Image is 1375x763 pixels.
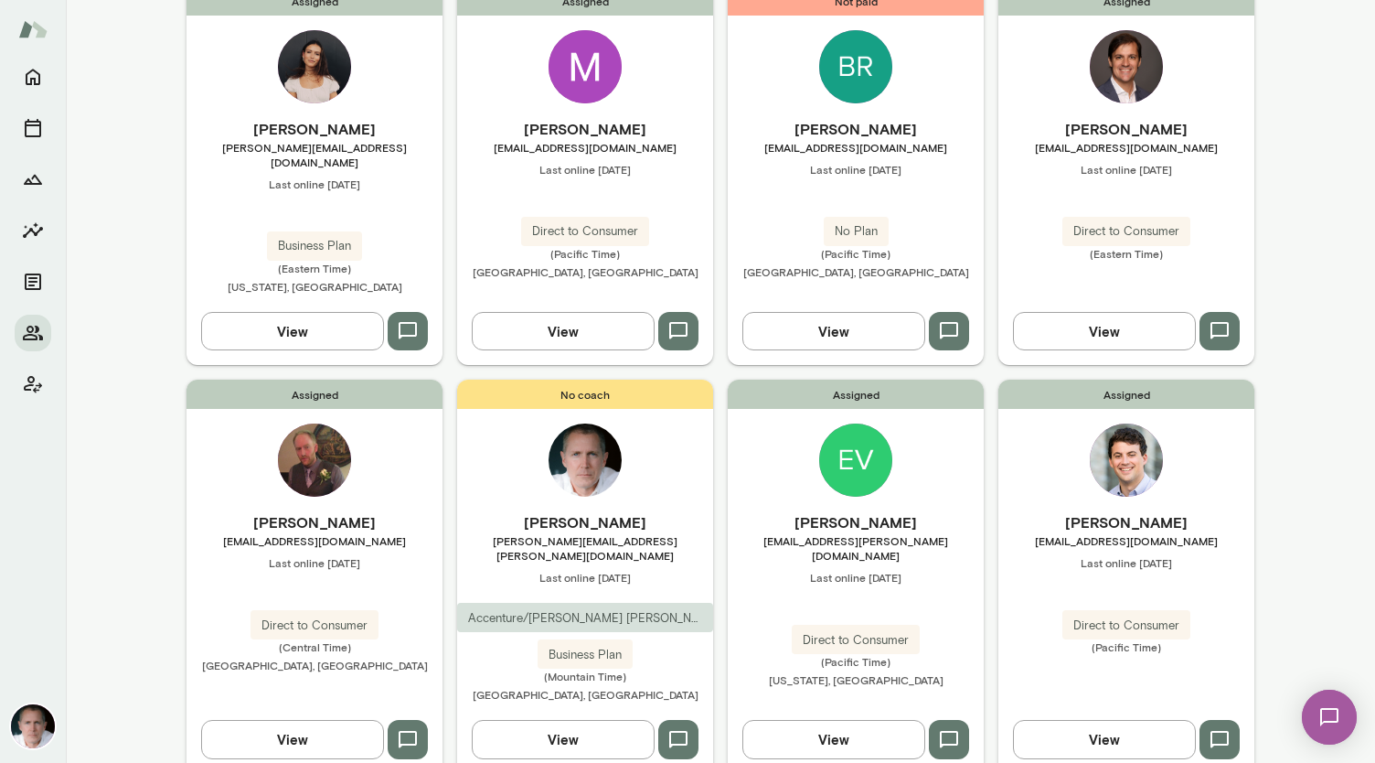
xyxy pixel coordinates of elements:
span: [US_STATE], [GEOGRAPHIC_DATA] [228,280,402,293]
h6: [PERSON_NAME] [728,118,984,140]
img: Jordan Stern [1090,424,1163,497]
span: [EMAIL_ADDRESS][DOMAIN_NAME] [998,533,1254,548]
span: [GEOGRAPHIC_DATA], [GEOGRAPHIC_DATA] [743,265,969,278]
h6: [PERSON_NAME] [187,511,442,533]
span: [PERSON_NAME][EMAIL_ADDRESS][PERSON_NAME][DOMAIN_NAME] [457,533,713,563]
img: Emma Bates [278,30,351,103]
span: (Eastern Time) [998,246,1254,261]
img: Evan Roche [819,424,892,497]
span: Last online [DATE] [187,555,442,570]
img: Mike Lane [549,424,622,497]
span: (Eastern Time) [187,261,442,275]
span: (Pacific Time) [728,246,984,261]
h6: [PERSON_NAME] [728,511,984,533]
span: [EMAIL_ADDRESS][DOMAIN_NAME] [187,533,442,548]
span: [EMAIL_ADDRESS][DOMAIN_NAME] [457,140,713,155]
button: Client app [15,366,51,403]
button: View [742,720,925,758]
span: [GEOGRAPHIC_DATA], [GEOGRAPHIC_DATA] [473,688,698,701]
span: Assigned [998,380,1254,409]
button: Sessions [15,110,51,146]
img: Mento [18,12,48,47]
span: Direct to Consumer [521,222,649,241]
button: Members [15,315,51,351]
button: Growth Plan [15,161,51,198]
span: [EMAIL_ADDRESS][PERSON_NAME][DOMAIN_NAME] [728,533,984,563]
span: Last online [DATE] [728,570,984,585]
span: Direct to Consumer [1062,222,1190,241]
button: Insights [15,212,51,249]
span: [EMAIL_ADDRESS][DOMAIN_NAME] [728,140,984,155]
span: Last online [DATE] [457,162,713,177]
span: Last online [DATE] [998,555,1254,570]
button: View [742,312,925,350]
button: View [472,312,655,350]
span: Business Plan [538,646,633,664]
button: Documents [15,263,51,300]
span: Accenture/[PERSON_NAME] [PERSON_NAME]/Adobe/[PERSON_NAME]/Ticketmaster/Grindr/MedMen [457,609,713,628]
span: Last online [DATE] [998,162,1254,177]
h6: [PERSON_NAME] [998,511,1254,533]
img: Brad Lookabaugh [819,30,892,103]
span: (Pacific Time) [457,246,713,261]
span: Direct to Consumer [1062,617,1190,635]
button: View [1013,312,1196,350]
img: Michael Ulin [549,30,622,103]
img: Mike Lane [11,704,55,748]
span: Direct to Consumer [792,631,920,650]
span: (Pacific Time) [728,654,984,669]
span: Assigned [728,380,984,409]
button: View [1013,720,1196,758]
span: Direct to Consumer [250,617,378,635]
img: Brian Stanley [278,424,351,497]
span: (Mountain Time) [457,669,713,683]
span: (Pacific Time) [998,639,1254,654]
h6: [PERSON_NAME] [187,118,442,140]
span: Last online [DATE] [187,177,442,191]
button: View [201,720,384,758]
span: Last online [DATE] [457,570,713,585]
button: View [472,720,655,758]
span: [PERSON_NAME][EMAIL_ADDRESS][DOMAIN_NAME] [187,140,442,169]
span: No Plan [824,222,889,241]
button: View [201,312,384,350]
span: [GEOGRAPHIC_DATA], [GEOGRAPHIC_DATA] [202,659,428,672]
button: Home [15,59,51,95]
span: [US_STATE], [GEOGRAPHIC_DATA] [769,673,943,686]
span: [EMAIL_ADDRESS][DOMAIN_NAME] [998,140,1254,155]
h6: [PERSON_NAME] [998,118,1254,140]
span: No coach [457,380,713,409]
span: (Central Time) [187,639,442,654]
h6: [PERSON_NAME] [457,118,713,140]
span: Assigned [187,380,442,409]
h6: [PERSON_NAME] [457,511,713,533]
span: Business Plan [267,237,362,255]
span: Last online [DATE] [728,162,984,177]
span: [GEOGRAPHIC_DATA], [GEOGRAPHIC_DATA] [473,265,698,278]
img: Luciano M [1090,30,1163,103]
